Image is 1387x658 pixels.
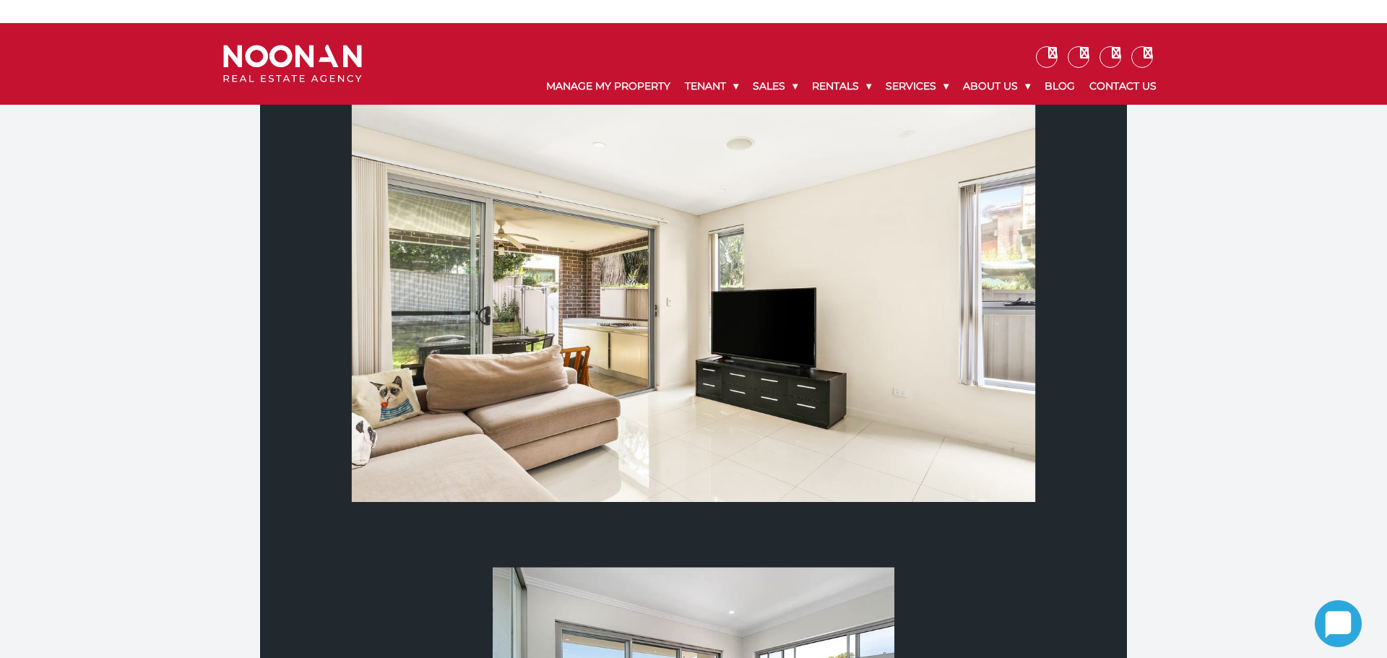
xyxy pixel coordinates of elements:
[1037,68,1082,105] a: Blog
[223,45,362,83] img: Noonan Real Estate Agency
[805,68,878,105] a: Rentals
[878,68,956,105] a: Services
[746,68,805,105] a: Sales
[539,68,678,105] a: Manage My Property
[956,68,1037,105] a: About Us
[678,68,746,105] a: Tenant
[1082,68,1164,105] a: Contact Us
